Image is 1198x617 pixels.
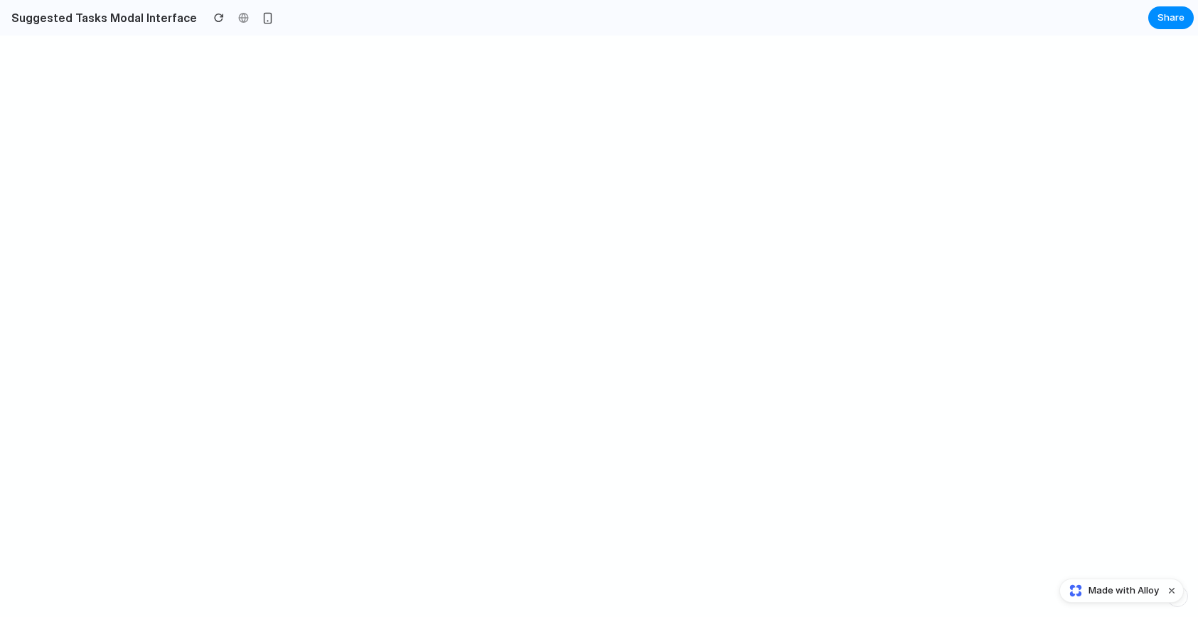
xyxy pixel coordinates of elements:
span: Share [1157,11,1184,25]
span: Made with Alloy [1089,584,1159,598]
a: Made with Alloy [1060,584,1160,598]
button: Dismiss watermark [1163,582,1180,599]
button: Share [1148,6,1194,29]
h2: Suggested Tasks Modal Interface [6,9,197,26]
